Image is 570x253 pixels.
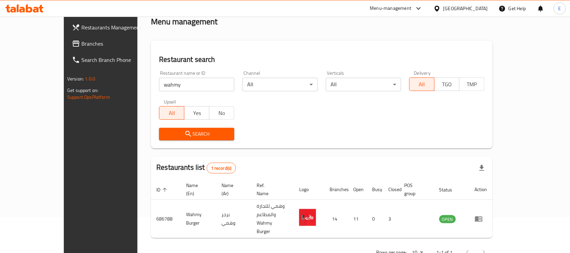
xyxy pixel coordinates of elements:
td: 0 [367,200,383,238]
span: Restaurants Management [81,23,154,31]
label: Upsell [164,99,176,104]
td: برجر وهمي [216,200,251,238]
td: 3 [383,200,399,238]
th: Branches [324,179,348,200]
th: Logo [294,179,324,200]
td: 11 [348,200,367,238]
th: Busy [367,179,383,200]
span: Search Branch Phone [81,56,154,64]
span: No [212,108,232,118]
button: All [159,106,184,120]
a: Support.OpsPlatform [67,93,110,101]
div: All [326,78,401,91]
button: Search [159,128,234,140]
td: 14 [324,200,348,238]
a: Search Branch Phone [67,52,159,68]
div: Export file [474,160,490,176]
span: E [559,5,561,12]
button: TGO [434,77,460,91]
a: Restaurants Management [67,19,159,36]
div: Menu-management [370,4,412,13]
th: Action [469,179,493,200]
span: POS group [405,181,426,198]
span: 1.0.0 [85,74,95,83]
table: enhanced table [151,179,493,238]
span: Version: [67,74,84,83]
span: TMP [462,79,482,89]
span: Search [164,130,229,138]
img: Wahmy Burger [299,209,316,226]
button: TMP [459,77,485,91]
label: Delivery [414,71,431,75]
span: All [162,108,182,118]
input: Search for restaurant name or ID.. [159,78,234,91]
h2: Restaurant search [159,54,485,65]
h2: Menu management [151,16,217,27]
div: Menu [475,215,487,223]
span: Branches [81,40,154,48]
a: Branches [67,36,159,52]
span: Status [439,186,461,194]
button: All [409,77,435,91]
div: [GEOGRAPHIC_DATA] [443,5,488,12]
span: 1 record(s) [207,165,236,171]
span: Name (En) [186,181,208,198]
div: Total records count [207,163,236,174]
h2: Restaurants list [156,162,236,174]
th: Closed [383,179,399,200]
span: Name (Ar) [222,181,243,198]
span: Get support on: [67,86,98,95]
div: All [242,78,318,91]
td: Wahmy Burger [181,200,216,238]
td: 686788 [151,200,181,238]
span: TGO [437,79,457,89]
span: Ref. Name [257,181,286,198]
span: All [412,79,432,89]
span: ID [156,186,169,194]
button: No [209,106,234,120]
button: Yes [184,106,209,120]
span: Yes [187,108,207,118]
td: وهمي للتجارة والمطاعم Wahmy Burger [252,200,294,238]
th: Open [348,179,367,200]
span: OPEN [439,215,456,223]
